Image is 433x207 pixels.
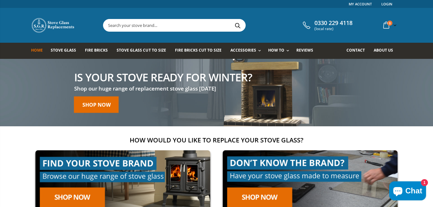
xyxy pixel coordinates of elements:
[301,20,352,31] a: 0330 229 4118 (local rate)
[31,136,402,144] h2: How would you like to replace your stove glass?
[296,43,318,59] a: Reviews
[230,47,256,53] span: Accessories
[230,43,264,59] a: Accessories
[85,47,108,53] span: Fire Bricks
[374,47,393,53] span: About us
[74,96,119,113] a: Shop now
[175,47,222,53] span: Fire Bricks Cut To Size
[74,72,252,82] h2: Is your stove ready for winter?
[51,47,76,53] span: Stove Glass
[230,19,245,31] button: Search
[85,43,113,59] a: Fire Bricks
[117,43,171,59] a: Stove Glass Cut To Size
[346,43,370,59] a: Contact
[381,19,398,31] a: 0
[374,43,398,59] a: About us
[74,85,252,92] h3: Shop our huge range of replacement stove glass [DATE]
[346,47,365,53] span: Contact
[117,47,166,53] span: Stove Glass Cut To Size
[268,43,292,59] a: How To
[387,21,392,26] span: 0
[314,27,352,31] span: (local rate)
[31,17,75,33] img: Stove Glass Replacement
[296,47,313,53] span: Reviews
[31,43,48,59] a: Home
[175,43,226,59] a: Fire Bricks Cut To Size
[387,181,428,202] inbox-online-store-chat: Shopify online store chat
[314,20,352,27] span: 0330 229 4118
[51,43,81,59] a: Stove Glass
[103,19,316,31] input: Search your stove brand...
[31,47,43,53] span: Home
[268,47,284,53] span: How To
